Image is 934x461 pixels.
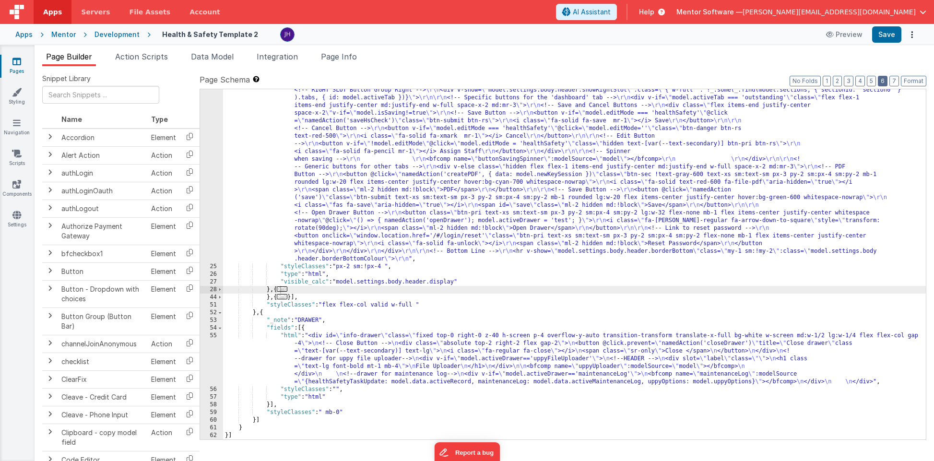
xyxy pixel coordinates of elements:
span: ... [277,286,287,292]
td: authLoginOauth [58,182,147,200]
td: Element [147,262,180,280]
td: Element [147,217,180,245]
span: Mentor Software — [676,7,743,17]
button: Preview [820,27,868,42]
span: Help [639,7,654,17]
td: Action [147,164,180,182]
td: Alert Action [58,146,147,164]
input: Search Snippets ... [42,86,159,104]
td: Clipboard - copy model field [58,424,147,451]
span: Page Builder [46,52,92,61]
td: Action [147,335,180,353]
div: 61 [200,424,223,432]
div: 51 [200,301,223,309]
button: No Folds [790,76,821,86]
span: [PERSON_NAME][EMAIL_ADDRESS][DOMAIN_NAME] [743,7,916,17]
span: Servers [81,7,110,17]
td: Button [58,262,147,280]
div: 57 [200,393,223,401]
button: 2 [833,76,842,86]
td: Action [147,424,180,451]
button: Save [872,26,901,43]
div: 53 [200,317,223,324]
div: 62 [200,432,223,439]
td: Cleave - Phone Input [58,406,147,424]
div: 60 [200,416,223,424]
span: Action Scripts [115,52,168,61]
td: Authorize Payment Gateway [58,217,147,245]
div: Mentor [51,30,76,39]
td: Action [147,182,180,200]
div: 52 [200,309,223,317]
td: Element [147,353,180,370]
button: 4 [855,76,865,86]
div: 24 [200,25,223,263]
div: 56 [200,386,223,393]
td: Element [147,307,180,335]
span: Snippet Library [42,74,91,83]
button: Format [901,76,926,86]
button: Mentor Software — [PERSON_NAME][EMAIL_ADDRESS][DOMAIN_NAME] [676,7,926,17]
div: 58 [200,401,223,409]
button: 6 [878,76,887,86]
td: Element [147,280,180,307]
td: Element [147,370,180,388]
button: 1 [823,76,831,86]
div: Development [95,30,140,39]
button: 7 [889,76,899,86]
span: Page Schema [200,74,250,85]
span: File Assets [130,7,171,17]
div: 26 [200,271,223,278]
button: 3 [844,76,853,86]
td: Accordion [58,129,147,147]
span: Type [151,115,168,123]
div: 55 [200,332,223,386]
td: Cleave - Credit Card [58,388,147,406]
td: Action [147,200,180,217]
div: 28 [200,286,223,294]
td: Button - Dropdown with choices [58,280,147,307]
img: c2badad8aad3a9dfc60afe8632b41ba8 [281,28,294,41]
td: channelJoinAnonymous [58,335,147,353]
td: bfcheckbox1 [58,245,147,262]
div: 27 [200,278,223,286]
td: Element [147,245,180,262]
td: checklist [58,353,147,370]
td: ClearFix [58,370,147,388]
td: authLogin [58,164,147,182]
span: Data Model [191,52,234,61]
div: 54 [200,324,223,332]
td: Action [147,146,180,164]
td: Element [147,406,180,424]
button: 5 [867,76,876,86]
td: Button Group (Button Bar) [58,307,147,335]
button: AI Assistant [556,4,617,20]
button: Options [905,28,919,41]
div: 59 [200,409,223,416]
span: Name [61,115,82,123]
span: Integration [257,52,298,61]
div: 44 [200,294,223,301]
div: Apps [15,30,33,39]
span: ... [277,294,287,299]
h4: Health & Safety Template 2 [162,31,258,38]
span: Page Info [321,52,357,61]
td: authLogout [58,200,147,217]
td: Element [147,388,180,406]
td: Element [147,129,180,147]
span: Apps [43,7,62,17]
div: 25 [200,263,223,271]
span: AI Assistant [573,7,611,17]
